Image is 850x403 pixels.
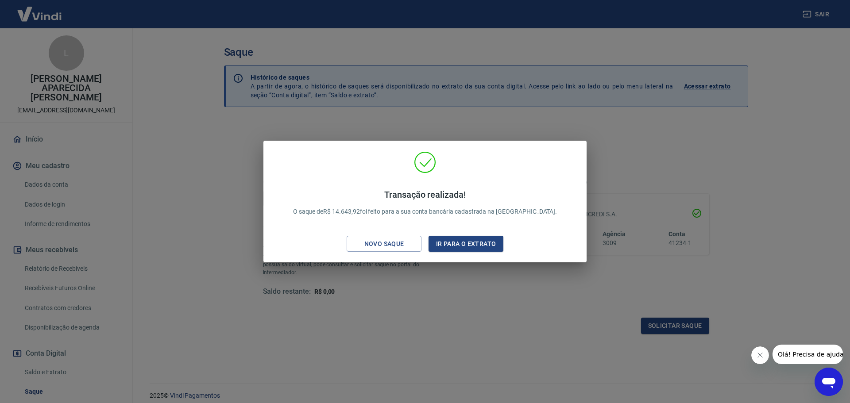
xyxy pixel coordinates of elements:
[293,189,557,200] h4: Transação realizada!
[5,6,74,13] span: Olá! Precisa de ajuda?
[354,238,415,249] div: Novo saque
[347,236,421,252] button: Novo saque
[751,346,769,364] iframe: Fechar mensagem
[293,189,557,216] p: O saque de R$ 14.643,92 foi feito para a sua conta bancária cadastrada na [GEOGRAPHIC_DATA].
[429,236,503,252] button: Ir para o extrato
[773,345,843,364] iframe: Mensagem da empresa
[815,368,843,396] iframe: Botão para abrir a janela de mensagens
